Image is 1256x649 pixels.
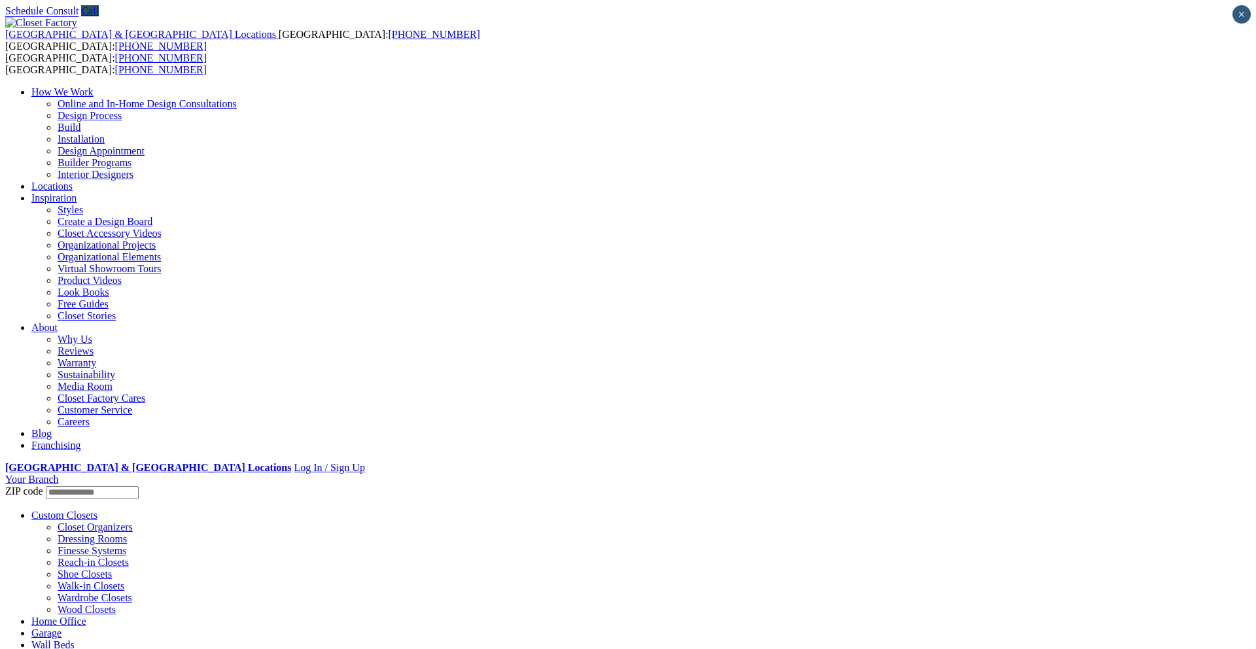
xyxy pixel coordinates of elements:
a: Customer Service [58,404,132,415]
a: Closet Accessory Videos [58,228,162,239]
a: Finesse Systems [58,545,126,556]
a: Closet Organizers [58,521,133,533]
a: [PHONE_NUMBER] [115,64,207,75]
a: Organizational Elements [58,251,161,262]
a: Organizational Projects [58,239,156,251]
a: Product Videos [58,275,122,286]
a: Custom Closets [31,510,97,521]
a: Interior Designers [58,169,133,180]
a: Sustainability [58,369,115,380]
a: Locations [31,181,73,192]
a: Warranty [58,357,96,368]
a: Dressing Rooms [58,533,127,544]
a: Media Room [58,381,113,392]
a: Create a Design Board [58,216,152,227]
a: Franchising [31,440,81,451]
a: [PHONE_NUMBER] [115,52,207,63]
a: [PHONE_NUMBER] [388,29,480,40]
a: Shoe Closets [58,569,112,580]
a: Your Branch [5,474,58,485]
a: Closet Stories [58,310,116,321]
a: Look Books [58,287,109,298]
a: Installation [58,133,105,145]
a: Log In / Sign Up [294,462,364,473]
a: Call [81,5,99,16]
button: Close [1232,5,1251,24]
img: Closet Factory [5,17,77,29]
a: Wood Closets [58,604,116,615]
a: [GEOGRAPHIC_DATA] & [GEOGRAPHIC_DATA] Locations [5,462,291,473]
a: [PHONE_NUMBER] [115,41,207,52]
span: [GEOGRAPHIC_DATA] & [GEOGRAPHIC_DATA] Locations [5,29,276,40]
a: Online and In-Home Design Consultations [58,98,237,109]
a: Closet Factory Cares [58,393,145,404]
a: Free Guides [58,298,109,309]
a: Blog [31,428,52,439]
a: Careers [58,416,90,427]
a: How We Work [31,86,94,97]
a: Reviews [58,345,94,357]
a: Garage [31,627,61,639]
a: Design Appointment [58,145,145,156]
a: Wardrobe Closets [58,592,132,603]
a: Walk-in Closets [58,580,124,591]
a: Schedule Consult [5,5,78,16]
a: Styles [58,204,83,215]
input: Enter your Zip code [46,486,139,499]
span: [GEOGRAPHIC_DATA]: [GEOGRAPHIC_DATA]: [5,29,480,52]
span: [GEOGRAPHIC_DATA]: [GEOGRAPHIC_DATA]: [5,52,207,75]
a: Design Process [58,110,122,121]
a: About [31,322,58,333]
span: ZIP code [5,485,43,497]
a: Reach-in Closets [58,557,129,568]
a: Builder Programs [58,157,131,168]
a: Build [58,122,81,133]
a: Virtual Showroom Tours [58,263,162,274]
a: Inspiration [31,192,77,203]
a: Why Us [58,334,92,345]
a: Home Office [31,616,86,627]
a: [GEOGRAPHIC_DATA] & [GEOGRAPHIC_DATA] Locations [5,29,279,40]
